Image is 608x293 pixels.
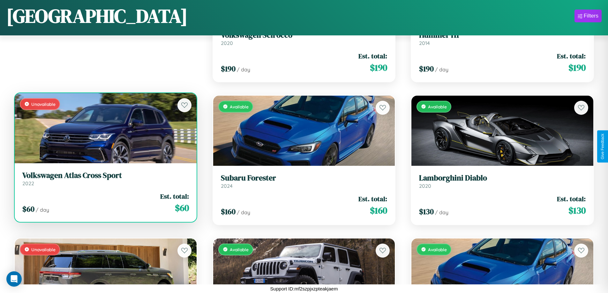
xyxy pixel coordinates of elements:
span: Est. total: [557,51,586,61]
span: Est. total: [557,194,586,203]
div: Give Feedback [600,134,605,159]
h3: Volkswagen Atlas Cross Sport [22,171,189,180]
h1: [GEOGRAPHIC_DATA] [6,3,188,29]
h3: Hummer H1 [419,31,586,40]
span: Available [428,104,447,109]
div: Filters [584,13,598,19]
a: Volkswagen Scirocco2020 [221,31,387,46]
span: / day [237,209,250,216]
span: Available [230,104,249,109]
span: / day [435,209,448,216]
span: $ 190 [221,63,236,74]
span: $ 160 [370,204,387,217]
a: Volkswagen Atlas Cross Sport2022 [22,171,189,187]
span: $ 130 [419,206,434,217]
span: $ 60 [175,201,189,214]
span: Unavailable [31,101,56,107]
span: Available [230,247,249,252]
span: / day [237,66,250,73]
span: $ 190 [370,61,387,74]
span: $ 190 [419,63,434,74]
span: Est. total: [358,51,387,61]
h3: Subaru Forester [221,173,387,183]
p: Support ID: mf2szpjxzpteakjaem [270,284,338,293]
span: / day [435,66,448,73]
span: / day [36,207,49,213]
span: $ 190 [568,61,586,74]
span: 2020 [221,40,233,46]
a: Hummer H12014 [419,31,586,46]
a: Lamborghini Diablo2020 [419,173,586,189]
span: $ 160 [221,206,236,217]
span: Est. total: [160,192,189,201]
h3: Volkswagen Scirocco [221,31,387,40]
span: Est. total: [358,194,387,203]
span: Available [428,247,447,252]
span: $ 130 [568,204,586,217]
div: Open Intercom Messenger [6,271,22,287]
h3: Lamborghini Diablo [419,173,586,183]
span: Unavailable [31,247,56,252]
span: 2022 [22,180,34,187]
a: Subaru Forester2024 [221,173,387,189]
span: 2020 [419,183,431,189]
span: 2024 [221,183,233,189]
span: 2014 [419,40,430,46]
span: $ 60 [22,204,34,214]
button: Filters [574,10,602,22]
